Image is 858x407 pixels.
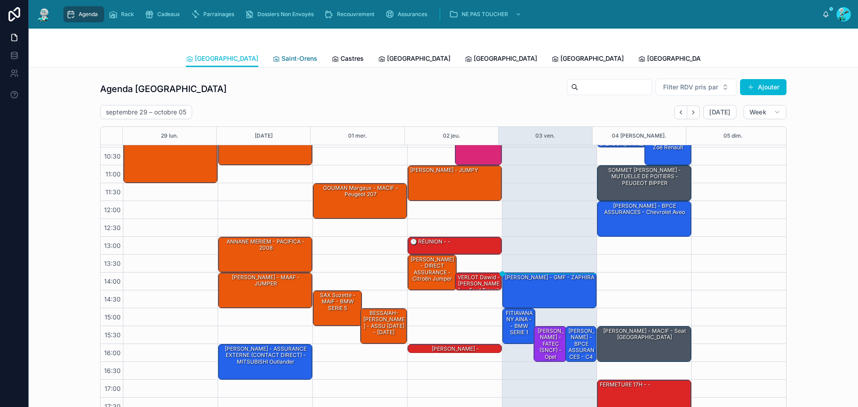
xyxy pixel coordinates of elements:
span: 12:30 [102,224,123,231]
span: 14:30 [102,295,123,303]
button: Next [687,105,700,119]
div: 03 ven. [535,127,555,145]
span: 15:00 [102,313,123,321]
span: 15:30 [102,331,123,339]
div: FITIAVANA NY AINA - - BMW SERIE 1 [504,309,534,337]
h2: septembre 29 – octobre 05 [106,108,186,117]
div: [PERSON_NAME] - FATEC (SNCF) - opel vivaro [535,327,566,367]
button: Back [674,105,687,119]
a: [GEOGRAPHIC_DATA] [551,50,624,68]
span: 14:00 [102,277,123,285]
div: [PERSON_NAME] - ASSURANCE EXTERNE (CONTACT DIRECT) - MITSUBISHI Outlander [220,345,311,366]
a: Dossiers Non Envoyés [242,6,320,22]
button: Select Button [656,79,736,96]
img: App logo [36,7,52,21]
span: 17:00 [102,385,123,392]
button: 01 mer. [348,127,367,145]
div: FITIAVANA NY AINA - - BMW SERIE 1 [503,309,535,344]
h1: Agenda [GEOGRAPHIC_DATA] [100,83,227,95]
div: BESSAIAH-[PERSON_NAME] - ASSU [DATE] - [DATE] [362,309,407,337]
div: scrollable content [59,4,822,24]
span: NE PAS TOUCHER [462,11,508,18]
div: GOUMAN Margaux - MACIF - Peugeot 207 [313,184,407,218]
button: Ajouter [740,79,786,95]
a: [GEOGRAPHIC_DATA] [465,50,537,68]
div: [PERSON_NAME] - MACIF - Q5 [124,130,217,183]
span: [GEOGRAPHIC_DATA] [560,54,624,63]
span: Assurances [398,11,427,18]
div: GOUMAN Margaux - MACIF - Peugeot 207 [315,184,406,199]
div: VERLOT Dawid - [PERSON_NAME] - - ford transit 2013 mk6 [455,273,502,290]
span: [DATE] [709,108,730,116]
a: Parrainages [188,6,240,22]
button: [DATE] [703,105,736,119]
div: [PERSON_NAME] - GMF - ZAPHIRA [503,273,596,308]
span: Agenda [79,11,98,18]
span: 11:30 [103,188,123,196]
a: Assurances [383,6,433,22]
a: [GEOGRAPHIC_DATA] [186,50,258,67]
span: Recouvrement [337,11,374,18]
div: SAX Suzette - MAIF - BMW SERIE 5 [315,291,361,312]
button: 02 jeu. [443,127,460,145]
span: Dossiers Non Envoyés [257,11,314,18]
div: FERMETURE 17H - - [599,381,652,389]
div: [PERSON_NAME] - L'[PERSON_NAME] - [409,345,501,360]
span: Parrainages [203,11,234,18]
a: Recouvrement [322,6,381,22]
div: SOMMET [PERSON_NAME] - MUTUELLE DE POITIERS - PEUGEOT BIPPER [599,166,690,187]
div: [PERSON_NAME] - JUMPY [409,166,479,174]
span: [GEOGRAPHIC_DATA] [195,54,258,63]
div: SAX Suzette - MAIF - BMW SERIE 5 [313,291,362,326]
span: Week [749,108,766,116]
span: [GEOGRAPHIC_DATA] [387,54,450,63]
div: [PERSON_NAME] - L'[PERSON_NAME] - [408,344,501,353]
div: [PERSON_NAME] - DIRECT ASSURANCE - Citroën jumper [408,255,456,290]
div: 🕒 RÉUNION - - [409,238,451,246]
span: [GEOGRAPHIC_DATA] [647,54,711,63]
div: [PERSON_NAME] - DIRECT ASSURANCE - Citroën jumper [409,256,456,283]
span: 10:30 [102,152,123,160]
span: Castres [341,54,364,63]
div: [PERSON_NAME] - MACIF - seat [GEOGRAPHIC_DATA] [599,327,690,342]
div: [PERSON_NAME] - MAAF - JUMPER [219,273,312,308]
div: [PERSON_NAME] - PACIFICA - NISSAN QASHQAI [219,130,312,165]
span: Filter RDV pris par [663,83,718,92]
button: 05 dim. [723,127,743,145]
div: [PERSON_NAME] - ASSURANCE EXTERNE (CONTACT DIRECT) - MITSUBISHI Outlander [219,344,312,379]
div: VERLOT Dawid - [PERSON_NAME] - - ford transit 2013 mk6 [457,273,501,301]
div: [PERSON_NAME] - MACIF - seat [GEOGRAPHIC_DATA] [597,327,691,361]
button: [DATE] [255,127,273,145]
a: Cadeaux [142,6,186,22]
a: Agenda [63,6,104,22]
div: SOMMET [PERSON_NAME] - MUTUELLE DE POITIERS - PEUGEOT BIPPER [597,166,691,201]
a: [GEOGRAPHIC_DATA] [638,50,711,68]
a: [GEOGRAPHIC_DATA] [378,50,450,68]
a: Castres [332,50,364,68]
span: 13:00 [102,242,123,249]
span: Cadeaux [157,11,180,18]
button: 29 lun. [161,127,178,145]
span: 13:30 [102,260,123,267]
span: Saint-Orens [282,54,317,63]
div: 🕒 RÉUNION - - [408,237,501,254]
div: [PERSON_NAME] - MAAF - JUMPER [220,273,311,288]
button: 04 [PERSON_NAME]. [612,127,666,145]
div: [PERSON_NAME] - JUMPY [408,166,501,201]
div: [PERSON_NAME] - FATEC (SNCF) - opel vivaro [534,327,566,361]
span: 11:00 [103,170,123,178]
div: ANNANE MERIEM - PACIFICA - 2008 [219,237,312,272]
div: ANNANE MERIEM - PACIFICA - 2008 [220,238,311,252]
span: 16:30 [102,367,123,374]
a: Rack [106,6,140,22]
div: [PERSON_NAME] - BPCE ASSURANCES - C4 [566,327,596,361]
span: 12:00 [102,206,123,214]
span: [GEOGRAPHIC_DATA] [474,54,537,63]
a: Saint-Orens [273,50,317,68]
